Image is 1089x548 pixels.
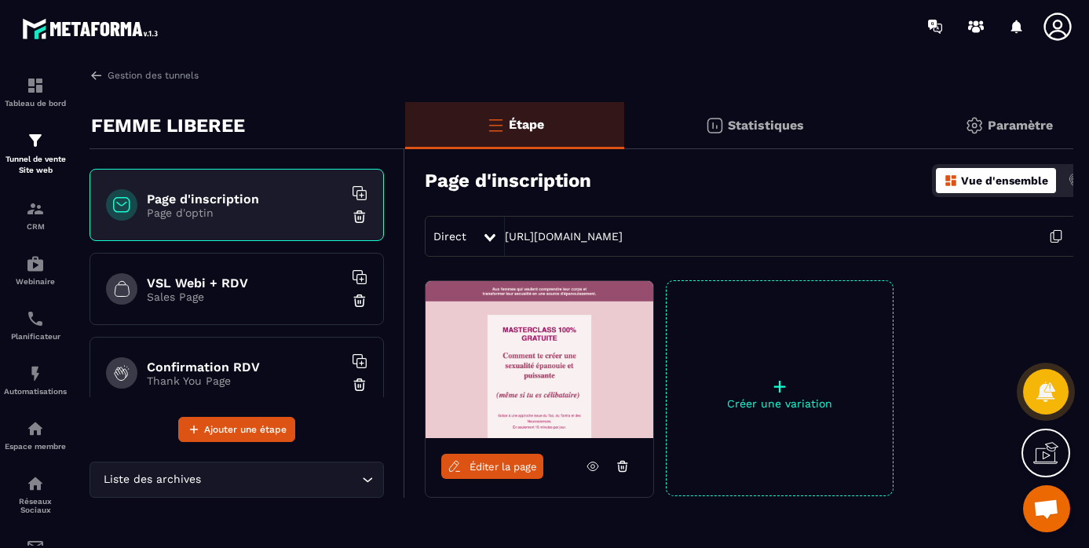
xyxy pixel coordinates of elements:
[1023,485,1070,532] div: Ouvrir le chat
[91,110,245,141] p: FEMME LIBEREE
[26,364,45,383] img: automations
[26,131,45,150] img: formation
[705,116,724,135] img: stats.20deebd0.svg
[90,68,199,82] a: Gestion des tunnels
[204,471,358,488] input: Search for option
[965,116,984,135] img: setting-gr.5f69749f.svg
[425,170,591,192] h3: Page d'inscription
[4,154,67,176] p: Tunnel de vente Site web
[441,454,543,479] a: Éditer la page
[4,407,67,462] a: automationsautomationsEspace membre
[178,417,295,442] button: Ajouter une étape
[26,309,45,328] img: scheduler
[204,422,287,437] span: Ajouter une étape
[4,462,67,526] a: social-networksocial-networkRéseaux Sociaux
[4,99,67,108] p: Tableau de bord
[90,462,384,498] div: Search for option
[26,76,45,95] img: formation
[4,119,67,188] a: formationformationTunnel de vente Site web
[470,461,537,473] span: Éditer la page
[147,192,343,206] h6: Page d'inscription
[728,118,804,133] p: Statistiques
[352,377,367,393] img: trash
[486,115,505,134] img: bars-o.4a397970.svg
[4,353,67,407] a: automationsautomationsAutomatisations
[147,276,343,290] h6: VSL Webi + RDV
[352,209,367,225] img: trash
[4,222,67,231] p: CRM
[667,375,893,397] p: +
[147,206,343,219] p: Page d'optin
[4,387,67,396] p: Automatisations
[147,374,343,387] p: Thank You Page
[667,397,893,410] p: Créer une variation
[988,118,1053,133] p: Paramètre
[4,277,67,286] p: Webinaire
[4,64,67,119] a: formationformationTableau de bord
[22,14,163,43] img: logo
[26,474,45,493] img: social-network
[147,290,343,303] p: Sales Page
[509,117,544,132] p: Étape
[352,293,367,309] img: trash
[4,497,67,514] p: Réseaux Sociaux
[100,471,204,488] span: Liste des archives
[147,360,343,374] h6: Confirmation RDV
[1068,174,1082,188] img: actions.d6e523a2.png
[505,230,623,243] a: [URL][DOMAIN_NAME]
[26,419,45,438] img: automations
[4,188,67,243] a: formationformationCRM
[4,298,67,353] a: schedulerschedulerPlanificateur
[4,332,67,341] p: Planificateur
[433,230,466,243] span: Direct
[426,281,653,438] img: image
[961,174,1048,187] p: Vue d'ensemble
[944,174,958,188] img: dashboard-orange.40269519.svg
[90,68,104,82] img: arrow
[4,442,67,451] p: Espace membre
[26,254,45,273] img: automations
[26,199,45,218] img: formation
[4,243,67,298] a: automationsautomationsWebinaire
